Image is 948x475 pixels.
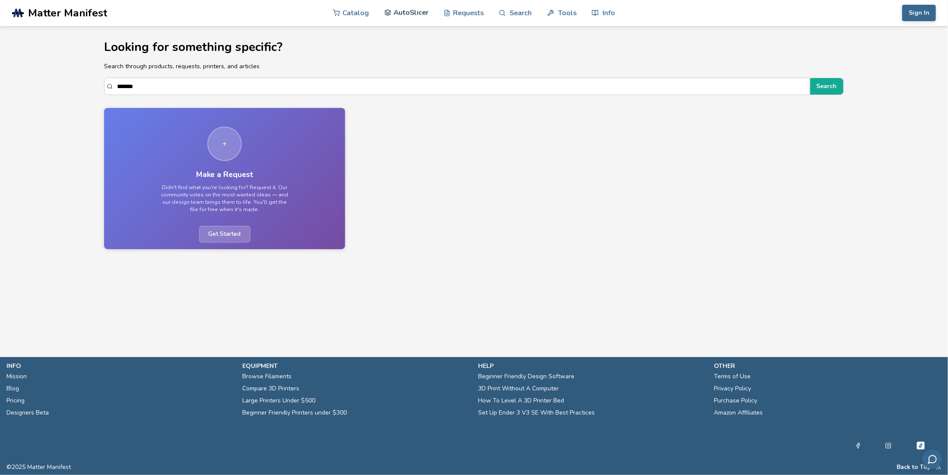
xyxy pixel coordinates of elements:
[6,407,49,419] a: Designers Beta
[104,108,345,249] a: Make a RequestDidn't find what you're looking for? Request it. Our community votes on the most wa...
[117,79,805,94] input: Search
[714,395,758,407] a: Purchase Policy
[885,440,891,451] a: Instagram
[916,440,926,451] a: Tiktok
[6,464,71,471] span: © 2025 Matter Manifest
[714,383,751,395] a: Privacy Policy
[104,62,843,71] p: Search through products, requests, printers, and articles
[479,407,595,419] a: Set Up Ender 3 V3 SE With Best Practices
[923,450,942,469] button: Send feedback via email
[855,440,861,451] a: Facebook
[196,170,254,179] h3: Make a Request
[714,370,751,383] a: Terms of Use
[242,370,292,383] a: Browse Filaments
[479,361,706,370] p: help
[199,226,250,243] span: Get Started
[6,383,19,395] a: Blog
[897,464,931,471] button: Back to Top
[160,184,289,214] p: Didn't find what you're looking for? Request it. Our community votes on the most wanted ideas — a...
[242,383,299,395] a: Compare 3D Printers
[6,361,234,370] p: info
[479,383,559,395] a: 3D Print Without A Computer
[104,41,843,54] h1: Looking for something specific?
[479,370,575,383] a: Beginner Friendly Design Software
[242,395,315,407] a: Large Printers Under $500
[242,407,347,419] a: Beginner Friendly Printers under $300
[28,7,107,19] span: Matter Manifest
[6,395,25,407] a: Pricing
[6,370,27,383] a: Mission
[935,464,942,471] a: RSS Feed
[902,5,936,21] button: Sign In
[479,395,564,407] a: How To Level A 3D Printer Bed
[714,361,942,370] p: other
[714,407,763,419] a: Amazon Affiliates
[810,78,843,95] button: Search
[242,361,469,370] p: equipment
